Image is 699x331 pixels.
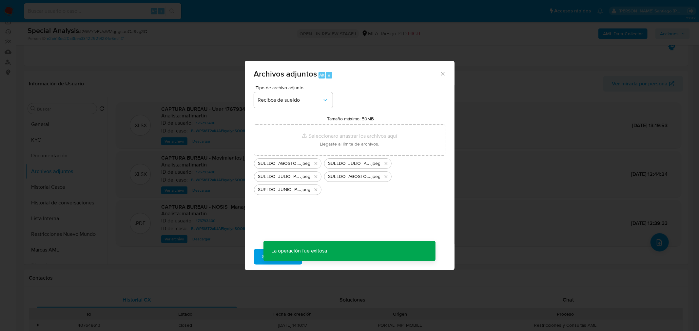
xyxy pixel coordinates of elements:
span: Subir archivo [262,250,294,264]
button: Eliminar SUELDO_JULIO_PARERA__OSPEP5.jpeg [382,160,390,167]
button: Subir archivo [254,249,302,265]
span: SUELDO_AGOSTO_PARERA__OSPEP3 [328,173,371,180]
label: Tamaño máximo: 50MB [327,116,374,122]
span: .jpeg [301,186,311,193]
span: .jpeg [301,160,311,167]
span: SUELDO_JULIO_PARERA__SUTEP4 [258,173,301,180]
p: La operación fue exitosa [263,241,335,261]
span: a [328,72,330,78]
span: .jpeg [301,173,311,180]
span: Cancelar [313,250,335,264]
span: SUELDO_AGOSTO_PARERA__SUTEP2 [258,160,301,167]
span: .jpeg [371,173,381,180]
button: Eliminar SUELDO_JULIO_PARERA__SUTEP4.jpeg [312,173,320,181]
span: Recibos de sueldo [258,97,322,103]
span: SUELDO_JULIO_PARERA__OSPEP5 [328,160,371,167]
span: SUELDO_JUNIO_PARERA__OSPEP1 [258,186,301,193]
ul: Archivos seleccionados [254,156,445,195]
span: Alt [319,72,324,78]
span: .jpeg [371,160,381,167]
button: Recibos de sueldo [254,92,333,108]
button: Eliminar SUELDO_AGOSTO_PARERA__SUTEP2.jpeg [312,160,320,167]
span: Tipo de archivo adjunto [256,85,334,90]
span: Archivos adjuntos [254,68,317,79]
button: Eliminar SUELDO_JUNIO_PARERA__OSPEP1.jpeg [312,186,320,194]
button: Cerrar [439,71,445,77]
button: Eliminar SUELDO_AGOSTO_PARERA__OSPEP3.jpeg [382,173,390,181]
